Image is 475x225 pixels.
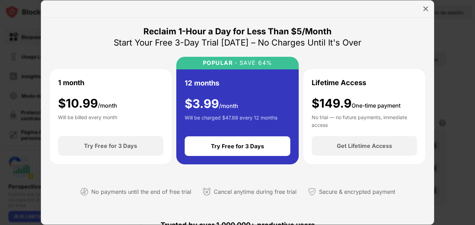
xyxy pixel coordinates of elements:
[219,102,238,109] span: /month
[58,114,117,128] div: Will be billed every month
[84,142,137,149] div: Try Free for 3 Days
[319,187,395,197] div: Secure & encrypted payment
[237,60,272,66] div: SAVE 64%
[337,142,392,149] div: Get Lifetime Access
[203,60,237,66] div: POPULAR ·
[91,187,191,197] div: No payments until the end of free trial
[143,26,332,37] div: Reclaim 1-Hour a Day for Less Than $5/Month
[312,114,417,128] div: No trial — no future payments, immediate access
[312,96,400,111] div: $149.9
[98,102,117,109] span: /month
[58,77,84,88] div: 1 month
[80,187,88,196] img: not-paying
[352,102,400,109] span: One-time payment
[203,187,211,196] img: cancel-anytime
[114,37,361,48] div: Start Your Free 3-Day Trial [DATE] – No Charges Until It's Over
[214,187,297,197] div: Cancel anytime during free trial
[185,78,219,88] div: 12 months
[308,187,316,196] img: secured-payment
[211,143,264,150] div: Try Free for 3 Days
[312,77,366,88] div: Lifetime Access
[185,97,238,111] div: $ 3.99
[185,114,277,128] div: Will be charged $47.88 every 12 months
[58,96,117,111] div: $ 10.99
